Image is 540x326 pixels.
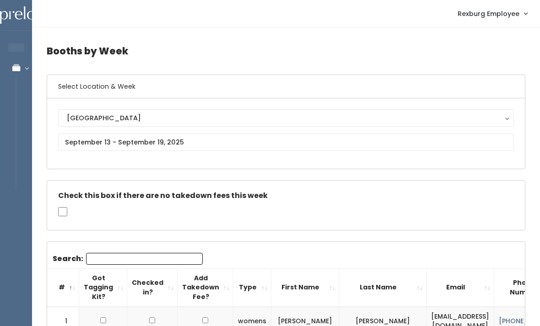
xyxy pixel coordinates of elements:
[427,268,494,306] th: Email: activate to sort column ascending
[67,113,505,123] div: [GEOGRAPHIC_DATA]
[233,268,271,306] th: Type: activate to sort column ascending
[47,75,525,98] h6: Select Location & Week
[127,268,178,306] th: Checked in?: activate to sort column ascending
[53,253,203,265] label: Search:
[178,268,233,306] th: Add Takedown Fee?: activate to sort column ascending
[458,9,519,19] span: Rexburg Employee
[448,4,536,23] a: Rexburg Employee
[271,268,339,306] th: First Name: activate to sort column ascending
[47,268,79,306] th: #: activate to sort column descending
[58,192,514,200] h5: Check this box if there are no takedown fees this week
[86,253,203,265] input: Search:
[47,38,525,64] h4: Booths by Week
[58,109,514,127] button: [GEOGRAPHIC_DATA]
[58,134,514,151] input: September 13 - September 19, 2025
[79,268,127,306] th: Got Tagging Kit?: activate to sort column ascending
[339,268,427,306] th: Last Name: activate to sort column ascending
